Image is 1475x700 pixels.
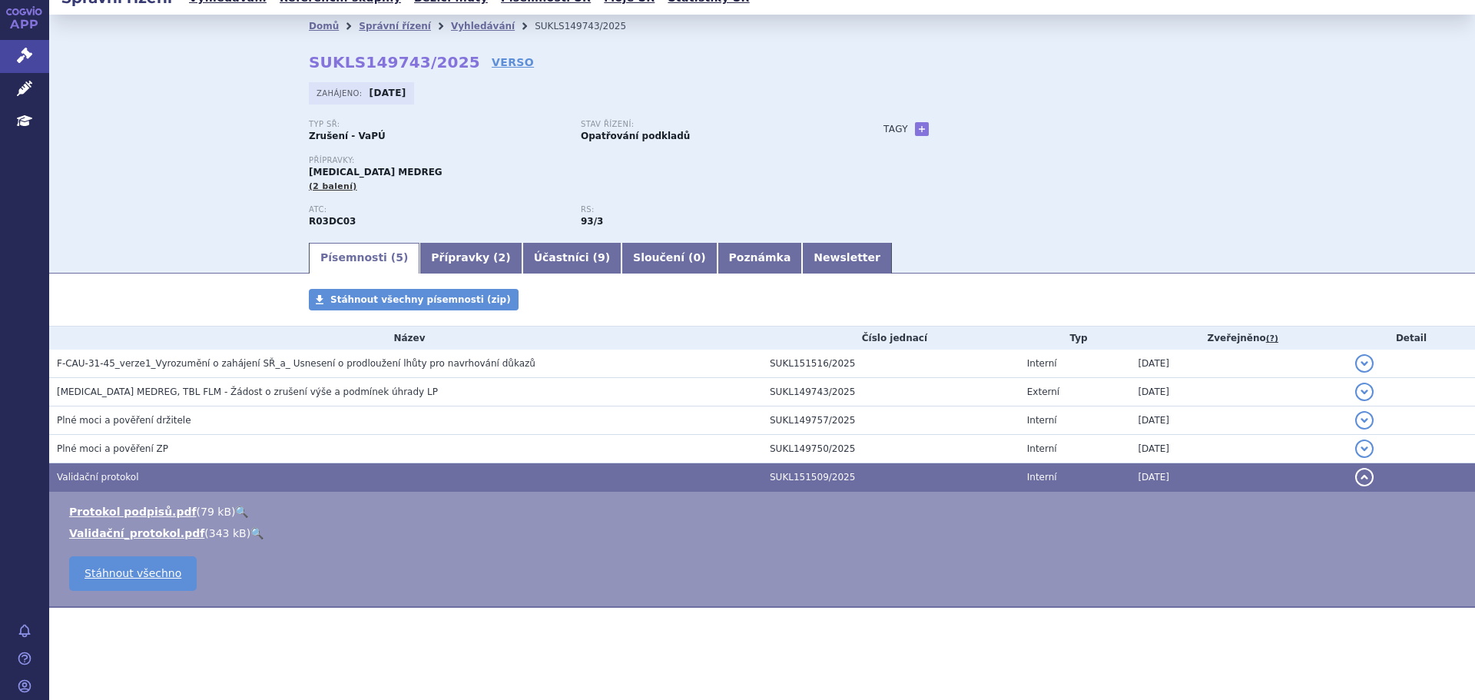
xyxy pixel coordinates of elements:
span: Plné moci a pověření ZP [57,443,168,454]
button: detail [1355,354,1374,373]
p: ATC: [309,205,565,214]
strong: SUKLS149743/2025 [309,53,480,71]
span: Interní [1027,415,1057,426]
span: 9 [598,251,605,264]
p: Typ SŘ: [309,120,565,129]
a: 🔍 [250,527,264,539]
td: [DATE] [1130,435,1347,463]
span: 343 kB [209,527,247,539]
abbr: (?) [1266,333,1278,344]
td: SUKL149743/2025 [762,378,1019,406]
span: (2 balení) [309,181,357,191]
span: Stáhnout všechny písemnosti (zip) [330,294,511,305]
th: Detail [1347,327,1475,350]
td: [DATE] [1130,378,1347,406]
strong: Opatřování podkladů [581,131,690,141]
a: Stáhnout všechny písemnosti (zip) [309,289,519,310]
span: 0 [693,251,701,264]
span: F-CAU-31-45_verze1_Vyrozumění o zahájení SŘ_a_ Usnesení o prodloužení lhůty pro navrhování důkazů [57,358,535,369]
span: Zahájeno: [317,87,365,99]
span: Externí [1027,386,1059,397]
a: Sloučení (0) [621,243,717,274]
button: detail [1355,440,1374,458]
li: SUKLS149743/2025 [535,15,646,38]
span: Validační protokol [57,472,139,483]
li: ( ) [69,526,1460,541]
a: Vyhledávání [451,21,515,32]
a: + [915,122,929,136]
a: Poznámka [718,243,803,274]
button: detail [1355,468,1374,486]
td: SUKL151509/2025 [762,463,1019,492]
li: ( ) [69,504,1460,519]
a: Newsletter [802,243,892,274]
a: Účastníci (9) [522,243,621,274]
td: [DATE] [1130,406,1347,435]
strong: Zrušení - VaPÚ [309,131,386,141]
a: Validační_protokol.pdf [69,527,204,539]
span: 79 kB [201,506,231,518]
span: MONTELUKAST MEDREG, TBL FLM - Žádost o zrušení výše a podmínek úhrady LP [57,386,438,397]
h3: Tagy [883,120,908,138]
a: Správní řízení [359,21,431,32]
a: Domů [309,21,339,32]
p: RS: [581,205,837,214]
button: detail [1355,383,1374,401]
td: [DATE] [1130,463,1347,492]
span: 2 [499,251,506,264]
th: Číslo jednací [762,327,1019,350]
span: Interní [1027,443,1057,454]
a: Protokol podpisů.pdf [69,506,197,518]
td: SUKL149757/2025 [762,406,1019,435]
strong: MONTELUKAST [309,216,356,227]
td: SUKL151516/2025 [762,350,1019,378]
span: [MEDICAL_DATA] MEDREG [309,167,442,177]
td: SUKL149750/2025 [762,435,1019,463]
a: 🔍 [235,506,248,518]
span: 5 [396,251,403,264]
p: Stav řízení: [581,120,837,129]
span: Interní [1027,472,1057,483]
td: [DATE] [1130,350,1347,378]
span: Interní [1027,358,1057,369]
strong: [DATE] [370,88,406,98]
a: Písemnosti (5) [309,243,419,274]
span: Plné moci a pověření držitele [57,415,191,426]
a: Stáhnout všechno [69,556,197,591]
button: detail [1355,411,1374,430]
th: Název [49,327,762,350]
th: Typ [1019,327,1131,350]
strong: preventivní antiastmatika, antileukotrieny, p.o. [581,216,603,227]
p: Přípravky: [309,156,853,165]
th: Zveřejněno [1130,327,1347,350]
a: Přípravky (2) [419,243,522,274]
a: VERSO [492,55,534,70]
